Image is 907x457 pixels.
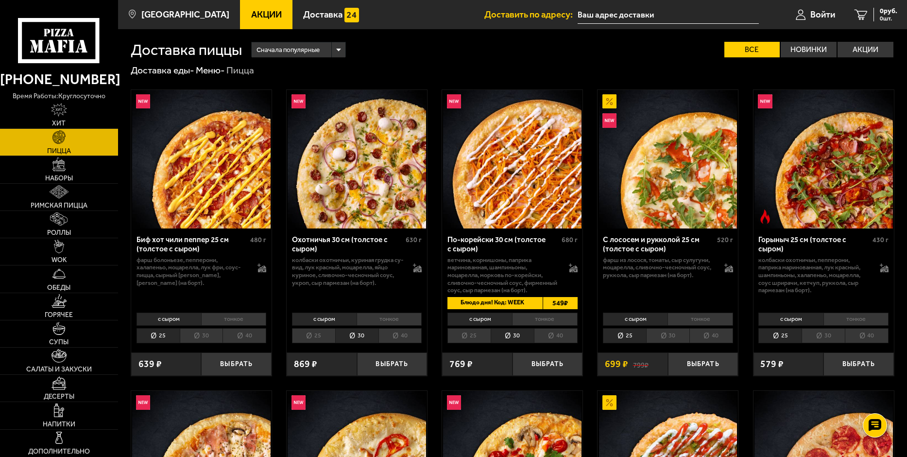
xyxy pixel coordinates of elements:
[603,235,715,253] div: С лососем и рукколой 25 см (толстое с сыром)
[802,328,845,343] li: 30
[250,236,266,244] span: 480 г
[180,328,223,343] li: 30
[513,352,583,376] button: Выбрать
[543,297,578,309] span: 549 ₽
[141,10,229,19] span: [GEOGRAPHIC_DATA]
[138,359,162,369] span: 639 ₽
[52,120,66,127] span: Хит
[45,312,73,318] span: Горячее
[512,313,577,326] li: тонкое
[49,339,68,346] span: Супы
[667,313,733,326] li: тонкое
[484,10,578,19] span: Доставить по адресу:
[132,90,271,228] img: Биф хот чили пеппер 25 см (толстое с сыром)
[292,313,357,326] li: с сыром
[534,328,578,343] li: 40
[758,94,772,108] img: Новинка
[562,236,578,244] span: 680 г
[447,94,461,108] img: Новинка
[838,42,893,57] label: Акции
[292,256,404,286] p: колбаски охотничьи, куриная грудка су-вид, лук красный, моцарелла, яйцо куриное, сливочно-чесночн...
[31,202,87,209] span: Римская пицца
[760,359,784,369] span: 579 ₽
[447,328,491,343] li: 25
[603,256,715,279] p: фарш из лосося, томаты, сыр сулугуни, моцарелла, сливочно-чесночный соус, руккола, сыр пармезан (...
[137,328,180,343] li: 25
[136,395,150,409] img: Новинка
[443,90,582,228] img: По-корейски 30 см (толстое с сыром)
[288,90,426,228] img: Охотничья 30 см (толстое с сыром)
[131,90,272,228] a: НовинкаБиф хот чили пеппер 25 см (толстое с сыром)
[28,448,90,455] span: Дополнительно
[603,328,646,343] li: 25
[47,284,70,291] span: Обеды
[447,235,559,253] div: По-корейски 30 см (толстое с сыром)
[599,90,737,228] img: С лососем и рукколой 25 см (толстое с сыром)
[45,175,73,182] span: Наборы
[602,113,616,127] img: Новинка
[447,395,461,409] img: Новинка
[668,352,738,376] button: Выбрать
[251,10,282,19] span: Акции
[294,359,317,369] span: 869 ₽
[287,90,427,228] a: НовинкаОхотничья 30 см (толстое с сыром)
[754,90,893,228] img: Горыныч 25 см (толстое с сыром)
[137,235,248,253] div: Биф хот чили пеппер 25 см (толстое с сыром)
[873,236,889,244] span: 430 г
[344,8,359,22] img: 15daf4d41897b9f0e9f617042186c801.svg
[717,236,733,244] span: 520 г
[47,229,71,236] span: Роллы
[292,235,404,253] div: Охотничья 30 см (толстое с сыром)
[724,42,780,57] label: Все
[810,10,835,19] span: Войти
[131,65,194,76] a: Доставка еды-
[447,313,512,326] li: с сыром
[136,94,150,108] img: Новинка
[633,359,649,369] s: 799 ₽
[447,256,559,294] p: ветчина, корнишоны, паприка маринованная, шампиньоны, моцарелла, морковь по-корейски, сливочно-че...
[131,42,242,57] h1: Доставка пиццы
[201,313,266,326] li: тонкое
[758,313,823,326] li: с сыром
[823,352,894,376] button: Выбрать
[758,235,870,253] div: Горыныч 25 см (толстое с сыром)
[357,313,422,326] li: тонкое
[602,94,616,108] img: Акционный
[442,90,582,228] a: НовинкаПо-корейски 30 см (толстое с сыром)
[196,65,225,76] a: Меню-
[758,256,870,294] p: колбаски Охотничьи, пепперони, паприка маринованная, лук красный, шампиньоны, халапеньо, моцарелл...
[781,42,837,57] label: Новинки
[137,256,248,286] p: фарш болоньезе, пепперони, халапеньо, моцарелла, лук фри, соус-пицца, сырный [PERSON_NAME], [PERS...
[222,328,266,343] li: 40
[378,328,422,343] li: 40
[292,328,335,343] li: 25
[646,328,689,343] li: 30
[603,313,667,326] li: с сыром
[43,421,75,428] span: Напитки
[449,359,473,369] span: 769 ₽
[845,328,889,343] li: 40
[226,64,254,76] div: Пицца
[291,395,306,409] img: Новинка
[823,313,889,326] li: тонкое
[880,8,897,15] span: 0 руб.
[602,395,616,409] img: Акционный
[491,328,534,343] li: 30
[47,148,71,155] span: Пицца
[335,328,378,343] li: 30
[758,328,802,343] li: 25
[447,297,534,309] span: Блюдо дня! Код: WEEK
[758,210,772,224] img: Острое блюдо
[137,313,201,326] li: с сыром
[291,94,306,108] img: Новинка
[303,10,342,19] span: Доставка
[578,6,759,24] input: Ваш адрес доставки
[406,236,422,244] span: 630 г
[26,366,92,373] span: Салаты и закуски
[257,41,320,59] span: Сначала популярные
[598,90,738,228] a: АкционныйНовинкаС лососем и рукколой 25 см (толстое с сыром)
[51,257,67,264] span: WOK
[357,352,428,376] button: Выбрать
[44,393,74,400] span: Десерты
[605,359,628,369] span: 699 ₽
